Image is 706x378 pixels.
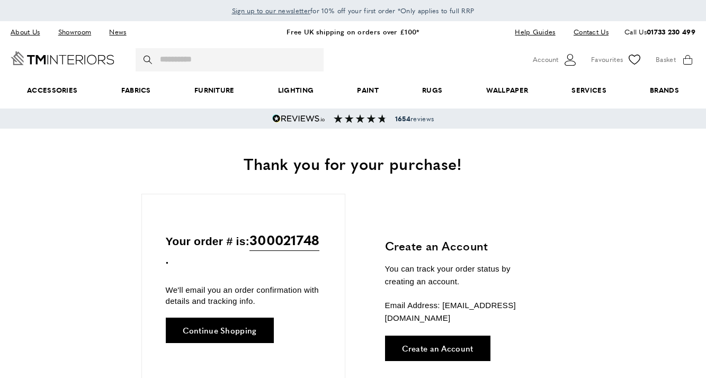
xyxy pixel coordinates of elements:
a: Create an Account [385,336,490,361]
span: Account [533,54,558,65]
a: Brands [628,74,701,106]
span: Favourites [591,54,623,65]
button: Customer Account [533,52,578,68]
strong: 1654 [395,114,410,123]
a: Sign up to our newsletter [232,5,311,16]
a: Showroom [50,25,99,39]
p: You can track your order status by creating an account. [385,263,541,288]
a: Services [550,74,628,106]
a: Go to Home page [11,51,114,65]
a: Furniture [173,74,256,106]
span: Create an Account [402,344,473,352]
span: 300021748 [249,229,319,251]
span: reviews [395,114,434,123]
a: Free UK shipping on orders over £100* [287,26,419,37]
img: Reviews.io 5 stars [272,114,325,123]
img: Reviews section [334,114,387,123]
span: for 10% off your first order *Only applies to full RRP [232,6,475,15]
a: Help Guides [507,25,563,39]
span: Continue Shopping [183,326,257,334]
span: Sign up to our newsletter [232,6,311,15]
p: Your order # is: . [166,229,321,269]
p: Email Address: [EMAIL_ADDRESS][DOMAIN_NAME] [385,299,541,325]
a: Lighting [256,74,336,106]
a: Wallpaper [464,74,550,106]
a: Paint [335,74,400,106]
span: Accessories [5,74,100,106]
a: Favourites [591,52,642,68]
p: We'll email you an order confirmation with details and tracking info. [166,284,321,307]
a: Fabrics [100,74,173,106]
button: Search [144,48,154,71]
span: Thank you for your purchase! [244,152,462,175]
a: About Us [11,25,48,39]
a: News [101,25,134,39]
a: Continue Shopping [166,318,274,343]
a: 01733 230 499 [647,26,695,37]
a: Contact Us [566,25,609,39]
h3: Create an Account [385,238,541,254]
p: Call Us [624,26,695,38]
a: Rugs [400,74,464,106]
